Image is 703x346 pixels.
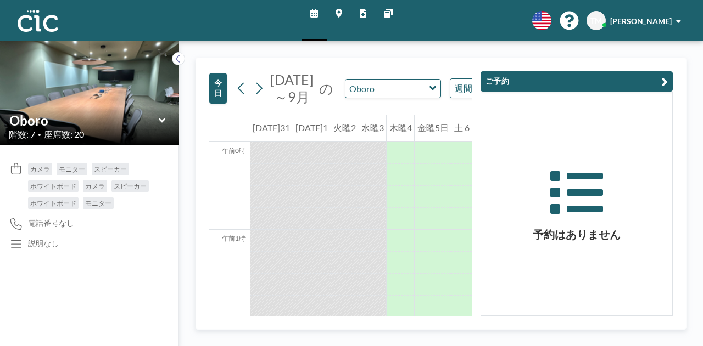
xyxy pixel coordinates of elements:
font: スピーカー [114,182,147,190]
font: 説明なし [28,239,59,248]
font: モニター [59,165,85,173]
font: スピーカー [94,165,127,173]
button: ご予約 [481,71,673,92]
input: 朧 [345,80,429,98]
font: 予約はありません [533,228,621,241]
font: 水曜3 [361,122,384,133]
font: 週間ビュー [455,83,499,93]
font: 電話番号なし [28,218,74,228]
font: • [38,131,41,138]
font: の [319,80,333,97]
div: オプションを検索 [450,79,545,98]
font: モニター [85,199,111,207]
font: 階数: 7 [9,129,35,139]
font: 午前0時 [222,146,246,155]
font: カメラ [85,182,105,190]
input: 朧 [9,112,159,128]
font: ホワイトボード [30,199,76,207]
img: 組織ロゴ [18,10,58,32]
button: 今日 [209,73,227,104]
font: 今日 [214,78,222,98]
font: 土 6 [454,122,470,133]
font: カメラ [30,165,50,173]
font: [DATE]1 [295,122,328,133]
font: TM [590,16,602,25]
font: 木曜4 [389,122,412,133]
font: 座席数: 20 [44,129,84,139]
font: [PERSON_NAME] [610,16,672,26]
font: [DATE]31 [253,122,290,133]
font: ホワイトボード [30,182,76,190]
font: ご予約 [486,76,509,86]
font: 午前1時 [222,234,246,242]
font: 金曜5日 [417,122,449,133]
font: 火曜2 [333,122,356,133]
font: [DATE]～9月 [270,71,314,105]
